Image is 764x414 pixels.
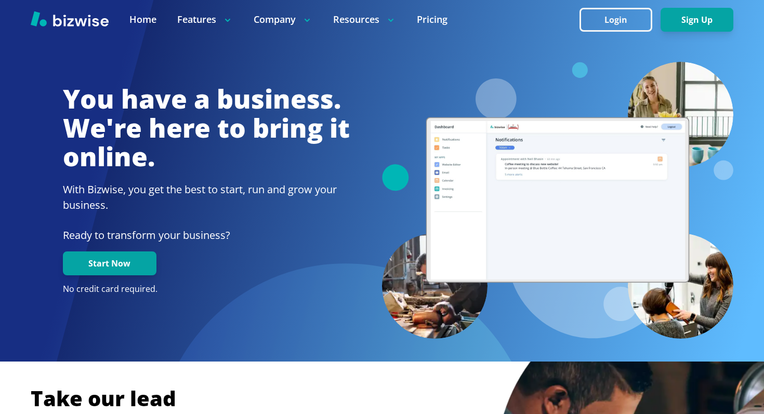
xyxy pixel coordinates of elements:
button: Login [579,8,652,32]
p: Ready to transform your business? [63,228,350,243]
p: Resources [333,13,396,26]
h1: You have a business. We're here to bring it online. [63,85,350,171]
button: Start Now [63,251,156,275]
h2: Take our lead [31,384,733,412]
p: Features [177,13,233,26]
p: No credit card required. [63,284,350,295]
a: Home [129,13,156,26]
img: Bizwise Logo [31,11,109,26]
h2: With Bizwise, you get the best to start, run and grow your business. [63,182,350,213]
a: Sign Up [661,15,733,25]
button: Sign Up [661,8,733,32]
a: Start Now [63,259,156,269]
p: Company [254,13,312,26]
a: Pricing [417,13,447,26]
a: Login [579,15,661,25]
